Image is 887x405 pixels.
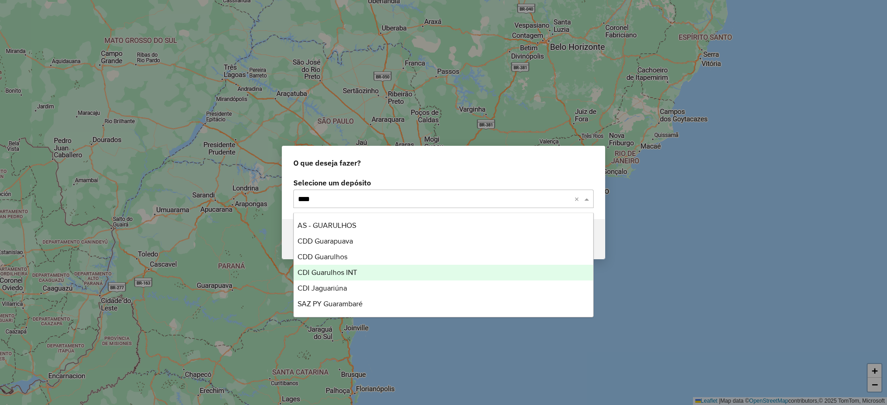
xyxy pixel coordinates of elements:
[298,300,363,308] span: SAZ PY Guarambaré
[293,157,361,168] span: O que deseja fazer?
[298,221,356,229] span: AS - GUARULHOS
[298,237,353,245] span: CDD Guarapuava
[298,284,347,292] span: CDI Jaguariúna
[298,253,347,261] span: CDD Guarulhos
[293,177,594,188] label: Selecione um depósito
[293,213,594,317] ng-dropdown-panel: Options list
[574,193,582,204] span: Clear all
[298,268,357,276] span: CDI Guarulhos INT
